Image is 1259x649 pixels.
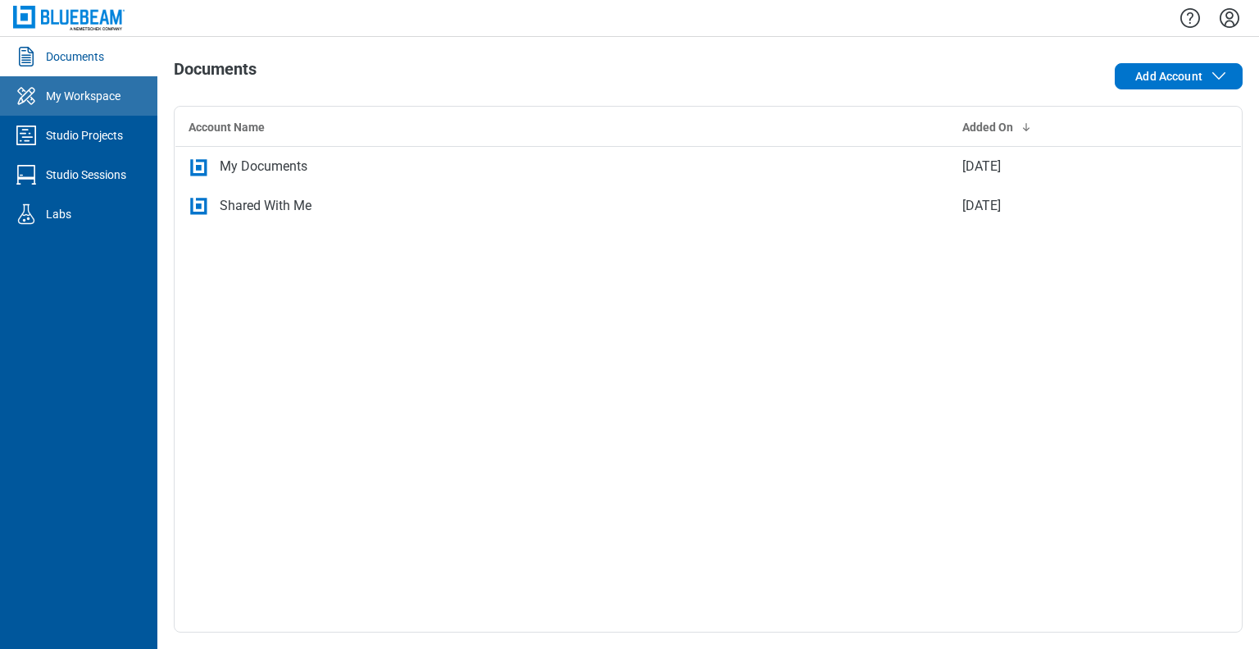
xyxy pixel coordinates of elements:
td: [DATE] [949,186,1162,226]
div: Studio Projects [46,127,123,144]
svg: Studio Projects [13,122,39,149]
svg: Studio Sessions [13,162,39,188]
img: Bluebeam, Inc. [13,6,125,30]
button: Settings [1216,4,1243,32]
div: Added On [962,119,1149,135]
div: My Workspace [46,88,120,104]
div: Labs [46,206,71,222]
h1: Documents [174,60,257,86]
div: My Documents [220,157,307,176]
span: Add Account [1135,68,1202,85]
table: bb-data-table [175,107,1242,226]
td: [DATE] [949,147,1162,186]
button: Add Account [1115,63,1243,89]
svg: My Workspace [13,83,39,109]
div: Documents [46,48,104,65]
div: Account Name [189,119,936,135]
div: Studio Sessions [46,167,126,183]
div: Shared With Me [220,196,311,216]
svg: Documents [13,43,39,70]
svg: Labs [13,201,39,227]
